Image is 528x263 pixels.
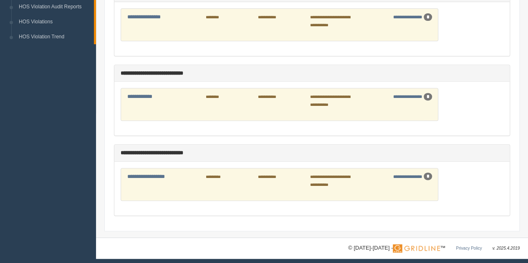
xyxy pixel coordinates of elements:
a: HOS Violation Trend [15,30,94,45]
div: © [DATE]-[DATE] - ™ [348,244,520,253]
a: Privacy Policy [456,246,482,250]
span: v. 2025.4.2019 [493,246,520,250]
a: HOS Violations [15,15,94,30]
img: Gridline [393,244,440,253]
